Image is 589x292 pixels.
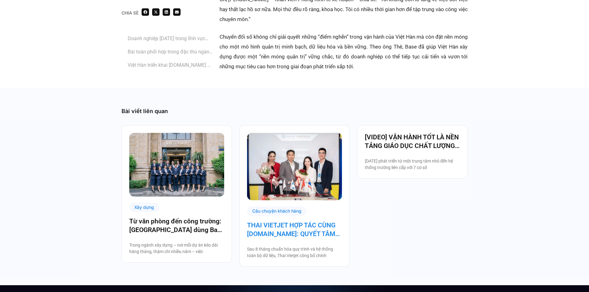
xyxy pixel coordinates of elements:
a: [VIDEO] VẬN HÀNH TỐT LÀ NỀN TẢNG GIÁO DỤC CHẤT LƯỢNG – BAMBOO SCHOOL CHỌN BASE [365,133,460,150]
div: Bài viết liên quan [122,107,468,115]
div: Câu chuyện khách hàng [247,206,307,216]
p: [DATE] phát triển từ một trung tâm nhỏ đến hệ thống trường liên cấp với 7 cơ sở [365,158,460,171]
a: Từ văn phòng đến công trường: [GEOGRAPHIC_DATA] dùng Base số hóa hệ thống quản trị [129,217,224,234]
a: Doanh nghiệp [DATE] trong lĩnh vực xây dựng hạ tầng và công nghiệp [128,35,213,42]
div: Share on linkedin [163,8,170,16]
a: THAI VIETJET HỢP TÁC CÙNG [DOMAIN_NAME]: QUYẾT TÂM “CẤT CÁNH” CHUYỂN ĐỔI SỐ [247,221,342,238]
div: Xây dựng [129,203,160,212]
a: Việt Hàn triển khai [DOMAIN_NAME] – Chuẩn hóa hệ thống quản trị [128,61,213,69]
p: Sau 8 tháng chuẩn hóa quy trình và hệ thống toàn bộ dữ liệu, Thai Vietjet công bố chính [247,246,342,259]
div: Share on email [173,8,181,16]
div: Chia sẻ [122,11,139,15]
div: Share on facebook [142,8,149,16]
p: Trong ngành xây dựng – nơi mỗi dự án kéo dài hàng tháng, thậm chí nhiều năm – việc [129,242,224,255]
a: Bài toán phối hợp trong đặc thù ngành xây dựng [128,48,213,56]
div: Share on x-twitter [152,8,160,16]
p: Chuyển đổi số không chỉ giải quyết những “điểm nghẽn” trong vận hành của Việt Hàn mà còn đặt nền ... [220,32,468,71]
